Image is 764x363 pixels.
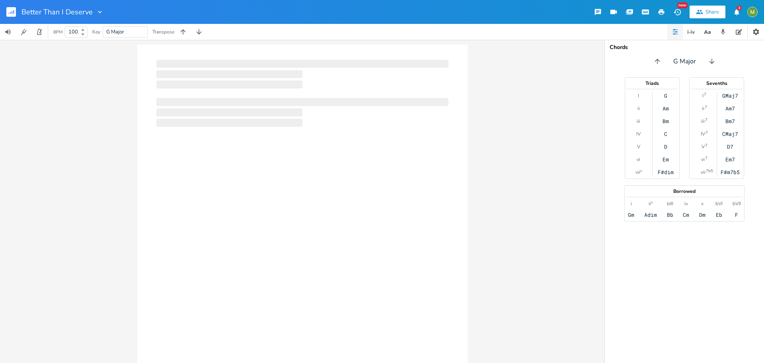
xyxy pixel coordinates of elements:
[635,169,642,175] div: vii°
[152,29,174,34] div: Transpose
[684,200,688,207] div: iv
[690,6,725,18] button: Share
[704,91,706,98] sup: 7
[716,212,722,218] div: Eb
[683,212,689,218] div: Cm
[706,8,719,16] div: Share
[721,169,740,175] div: F#m7b5
[705,104,707,110] sup: 7
[106,28,124,35] span: G Major
[747,7,758,17] img: Mik Sivak
[722,131,738,137] div: CMaj7
[701,200,704,207] div: v
[725,156,735,163] div: Em7
[705,117,707,123] sup: 7
[644,212,657,218] div: Adim
[628,212,634,218] div: Gm
[663,105,669,112] div: Am
[715,200,723,207] div: bVI
[92,29,100,34] div: Key
[53,30,62,34] div: BPM
[737,6,741,10] div: 3
[705,142,707,149] sup: 7
[701,118,705,124] div: iii
[625,189,744,194] div: Borrowed
[669,5,685,19] button: New
[663,156,669,163] div: Em
[702,105,704,112] div: ii
[701,169,706,175] div: vii
[701,156,705,163] div: vi
[706,168,713,174] sup: 7b5
[705,155,707,161] sup: 7
[701,131,705,137] div: IV
[658,169,674,175] div: F#dim
[638,92,639,99] div: I
[702,143,705,150] div: V
[733,200,741,207] div: bVII
[664,143,667,150] div: D
[637,143,640,150] div: V
[690,81,744,86] div: Sevenths
[706,130,708,136] sup: 7
[725,105,735,112] div: Am7
[722,92,738,99] div: GMaj7
[610,45,759,50] div: Chords
[729,5,745,19] button: 3
[631,200,632,207] div: i
[664,92,667,99] div: G
[667,200,673,207] div: bIII
[735,212,738,218] div: F
[664,131,667,137] div: C
[702,92,704,99] div: I
[637,105,640,112] div: ii
[677,2,688,8] div: New
[636,131,641,137] div: IV
[699,212,706,218] div: Dm
[625,81,679,86] div: Triads
[725,118,735,124] div: Bm7
[673,57,696,66] span: G Major
[637,156,640,163] div: vi
[727,143,733,150] div: D7
[667,212,673,218] div: Bb
[663,118,669,124] div: Bm
[637,118,640,124] div: iii
[649,200,653,207] div: ii°
[21,8,93,16] span: Better Than I Deserve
